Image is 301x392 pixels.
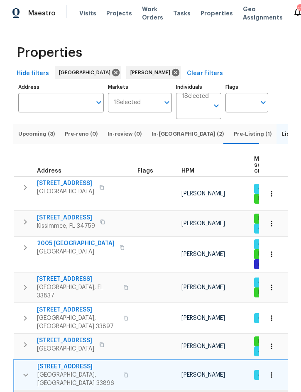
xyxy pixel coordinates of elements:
[182,93,209,100] span: 1 Selected
[37,345,94,353] span: [GEOGRAPHIC_DATA]
[18,85,104,90] label: Address
[181,315,225,321] span: [PERSON_NAME]
[37,336,94,345] span: [STREET_ADDRESS]
[255,338,291,345] span: landscaping
[255,314,282,321] span: cleaning
[130,68,174,77] span: [PERSON_NAME]
[108,85,172,90] label: Markets
[37,187,94,196] span: [GEOGRAPHIC_DATA]
[255,251,291,258] span: landscaping
[255,185,282,192] span: cleaning
[126,66,181,79] div: [PERSON_NAME]
[37,248,115,256] span: [GEOGRAPHIC_DATA]
[254,156,293,174] span: Maintenance schedules created
[181,221,225,226] span: [PERSON_NAME]
[65,129,98,139] span: Pre-reno (0)
[114,99,141,106] span: 1 Selected
[181,191,225,197] span: [PERSON_NAME]
[137,168,153,174] span: Flags
[234,129,272,139] span: Pre-Listing (1)
[173,10,191,16] span: Tasks
[176,85,221,90] label: Individuals
[152,129,224,139] span: In-[GEOGRAPHIC_DATA] (2)
[142,5,163,22] span: Work Orders
[37,314,118,331] span: [GEOGRAPHIC_DATA], [GEOGRAPHIC_DATA] 33897
[59,68,114,77] span: [GEOGRAPHIC_DATA]
[255,348,282,355] span: cleaning
[184,66,226,81] button: Clear Filters
[13,66,52,81] button: Hide filters
[106,9,132,17] span: Projects
[255,261,273,268] span: pool
[55,66,121,79] div: [GEOGRAPHIC_DATA]
[243,5,283,22] span: Geo Assignments
[255,279,282,286] span: cleaning
[181,168,194,174] span: HPM
[17,68,49,79] span: Hide filters
[37,239,115,248] span: 2005 [GEOGRAPHIC_DATA]
[255,215,291,222] span: landscaping
[187,68,223,79] span: Clear Filters
[37,283,118,300] span: [GEOGRAPHIC_DATA], FL 33837
[37,371,118,387] span: [GEOGRAPHIC_DATA], [GEOGRAPHIC_DATA] 33896
[37,168,61,174] span: Address
[37,363,118,371] span: [STREET_ADDRESS]
[79,9,96,17] span: Visits
[37,179,94,187] span: [STREET_ADDRESS]
[255,195,291,202] span: landscaping
[181,372,225,378] span: [PERSON_NAME]
[181,343,225,349] span: [PERSON_NAME]
[161,97,173,108] button: Open
[93,97,105,108] button: Open
[37,222,95,230] span: Kissimmee, FL 34759
[37,275,118,283] span: [STREET_ADDRESS]
[255,372,282,379] span: cleaning
[37,214,95,222] span: [STREET_ADDRESS]
[181,285,225,290] span: [PERSON_NAME]
[201,9,233,17] span: Properties
[255,225,282,232] span: cleaning
[181,251,225,257] span: [PERSON_NAME]
[255,289,291,296] span: landscaping
[28,9,56,17] span: Maestro
[255,241,282,248] span: cleaning
[210,100,222,112] button: Open
[37,306,118,314] span: [STREET_ADDRESS]
[17,49,82,57] span: Properties
[108,129,142,139] span: In-review (0)
[18,129,55,139] span: Upcoming (3)
[257,97,269,108] button: Open
[225,85,268,90] label: Flags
